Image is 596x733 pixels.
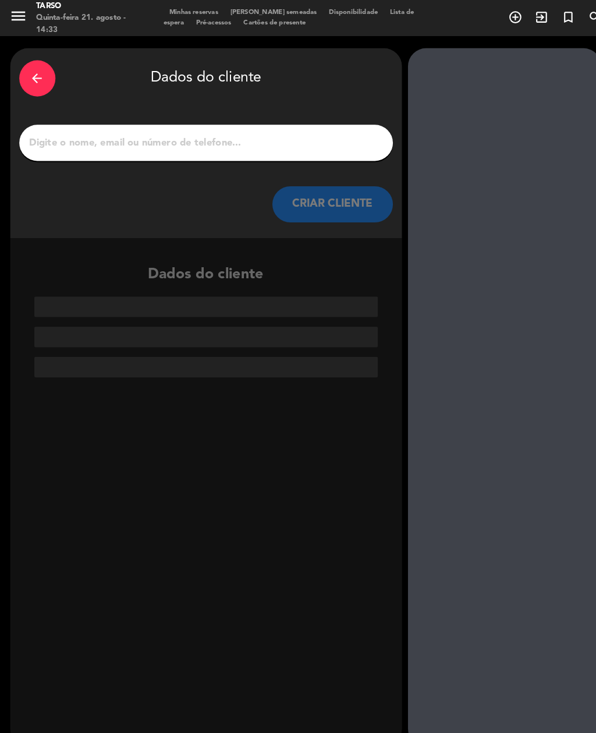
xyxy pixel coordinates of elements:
[536,7,562,27] span: Reserva especial
[158,9,217,15] span: Minhas reservas
[516,10,530,24] i: exit_to_app
[567,10,581,24] i: search
[542,10,556,24] i: turned_in_not
[9,7,26,29] button: menu
[263,180,379,215] button: CRIAR CLIENTE
[19,55,379,96] div: Dados do cliente
[35,1,140,12] div: Tarso
[491,10,505,24] i: add_circle_outline
[562,7,587,27] span: PESQUISA
[9,7,26,24] i: menu
[510,7,536,27] span: WALK IN
[183,19,229,26] span: Pré-acessos
[217,9,312,15] span: [PERSON_NAME] semeadas
[312,9,371,15] span: Disponibilidade
[10,254,388,364] div: Dados do cliente
[35,12,140,34] div: Quinta-feira 21. agosto - 14:33
[29,69,43,83] i: arrow_back
[27,130,371,146] input: Digite o nome, email ou número de telefone...
[229,19,301,26] span: Cartões de presente
[485,7,510,27] span: RESERVAR MESA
